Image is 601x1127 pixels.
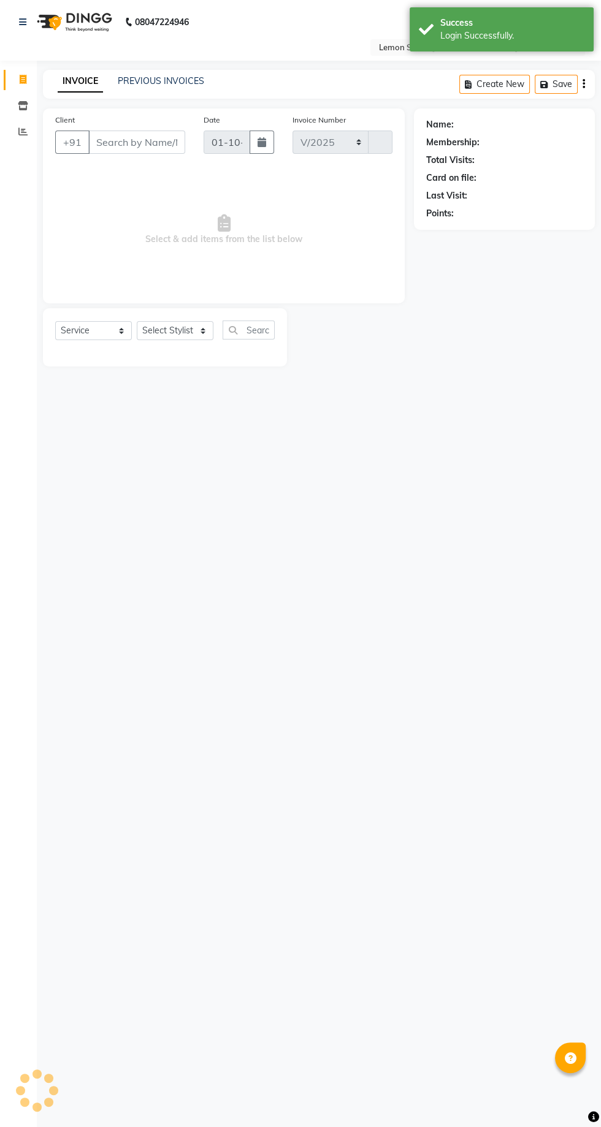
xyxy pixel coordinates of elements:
[440,29,584,42] div: Login Successfully.
[426,136,480,149] div: Membership:
[293,115,346,126] label: Invoice Number
[58,70,103,93] a: INVOICE
[55,131,90,154] button: +91
[426,207,454,220] div: Points:
[135,5,189,39] b: 08047224946
[535,75,578,94] button: Save
[55,169,392,291] span: Select & add items from the list below
[31,5,115,39] img: logo
[223,321,275,340] input: Search or Scan
[426,189,467,202] div: Last Visit:
[204,115,220,126] label: Date
[440,17,584,29] div: Success
[459,75,530,94] button: Create New
[426,118,454,131] div: Name:
[55,115,75,126] label: Client
[88,131,185,154] input: Search by Name/Mobile/Email/Code
[118,75,204,86] a: PREVIOUS INVOICES
[426,172,477,184] div: Card on file:
[426,154,475,167] div: Total Visits:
